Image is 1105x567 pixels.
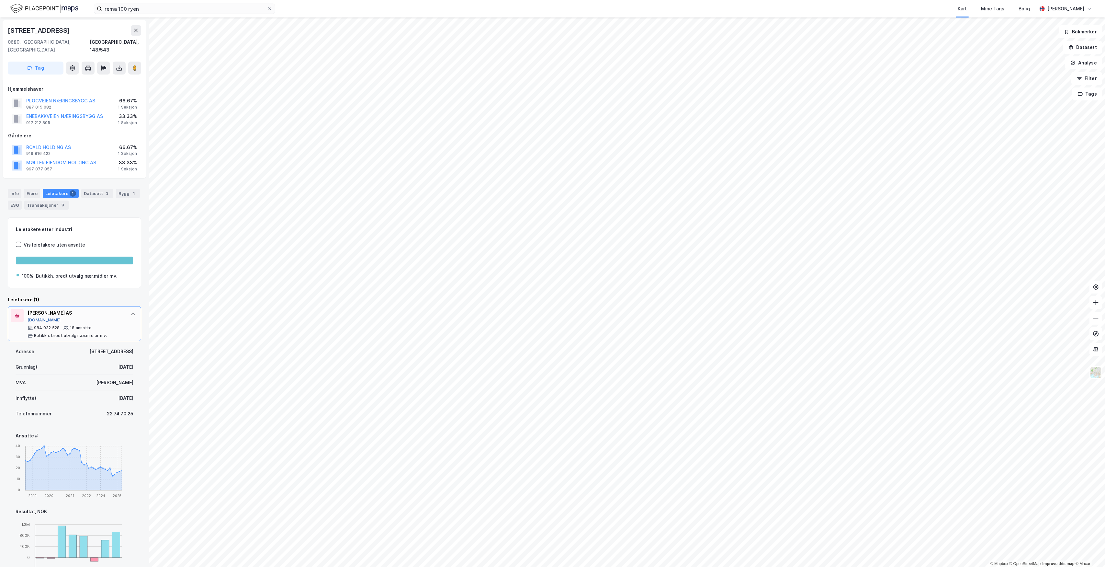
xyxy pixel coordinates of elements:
div: Butikkh. bredt utvalg nær.midler mv. [34,333,107,338]
div: Telefonnummer [16,410,51,418]
div: Info [8,189,21,198]
div: 1 Seksjon [118,167,137,172]
div: ESG [8,201,22,210]
button: Tag [8,62,63,75]
div: 917 212 805 [26,120,50,125]
tspan: 2021 [66,494,74,498]
div: 3 [104,190,111,197]
div: Transaksjoner [24,201,69,210]
tspan: 400K [19,544,30,549]
div: Leietakere (1) [8,296,141,304]
div: 919 816 422 [26,151,51,156]
button: Datasett [1063,41,1102,54]
div: 1 [70,190,76,197]
div: [PERSON_NAME] AS [28,309,124,317]
a: Mapbox [990,561,1008,566]
div: 984 032 528 [34,325,60,330]
div: Ansatte # [16,432,133,440]
div: Butikkh. bredt utvalg nær.midler mv. [36,272,118,280]
img: logo.f888ab2527a4732fd821a326f86c7f29.svg [10,3,78,14]
div: 18 ansatte [70,325,92,330]
div: Leietakere etter industri [16,226,133,233]
iframe: Chat Widget [1073,536,1105,567]
tspan: 0 [18,488,20,492]
div: Resultat, NOK [16,508,133,515]
div: Gårdeiere [8,132,141,140]
tspan: 20 [16,466,20,470]
tspan: 2020 [44,494,53,498]
div: 66.67% [118,144,137,151]
div: Kart [958,5,967,13]
a: Improve this map [1043,561,1075,566]
div: MVA [16,379,26,387]
div: Eiere [24,189,40,198]
div: [STREET_ADDRESS] [8,25,71,36]
button: Filter [1071,72,1102,85]
div: Leietakere [43,189,79,198]
img: Z [1090,366,1102,379]
div: 33.33% [118,112,137,120]
div: Vis leietakere uten ansatte [24,241,85,249]
tspan: 2019 [28,494,37,498]
div: [PERSON_NAME] [96,379,133,387]
div: 887 015 082 [26,105,51,110]
div: [DATE] [118,394,133,402]
div: Grunnlagt [16,363,38,371]
div: 1 Seksjon [118,105,137,110]
div: [STREET_ADDRESS] [89,348,133,355]
a: OpenStreetMap [1009,561,1041,566]
div: 22 74 70 25 [107,410,133,418]
div: 100% [22,272,33,280]
tspan: 10 [16,477,20,481]
div: Mine Tags [981,5,1004,13]
tspan: 2024 [96,494,105,498]
button: Bokmerker [1059,25,1102,38]
tspan: 40 [16,444,20,448]
tspan: 2025 [113,494,121,498]
tspan: 0 [27,555,30,560]
div: 1 Seksjon [118,151,137,156]
tspan: 30 [16,455,20,459]
div: Bygg [116,189,140,198]
div: Datasett [81,189,113,198]
div: 1 Seksjon [118,120,137,125]
div: [GEOGRAPHIC_DATA], 148/543 [90,38,141,54]
div: 997 077 857 [26,167,52,172]
div: 33.33% [118,159,137,167]
div: 66.67% [118,97,137,105]
div: Hjemmelshaver [8,85,141,93]
div: Bolig [1019,5,1030,13]
button: Analyse [1065,56,1102,69]
button: [DOMAIN_NAME] [28,318,61,323]
div: Innflyttet [16,394,37,402]
tspan: 2022 [82,494,91,498]
div: 9 [60,202,66,208]
tspan: 1.2M [21,522,30,527]
tspan: 800K [19,533,30,538]
div: 0680, [GEOGRAPHIC_DATA], [GEOGRAPHIC_DATA] [8,38,90,54]
input: Søk på adresse, matrikkel, gårdeiere, leietakere eller personer [102,4,267,14]
div: 1 [131,190,137,197]
div: Adresse [16,348,34,355]
button: Tags [1072,87,1102,100]
div: [PERSON_NAME] [1047,5,1084,13]
div: [DATE] [118,363,133,371]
